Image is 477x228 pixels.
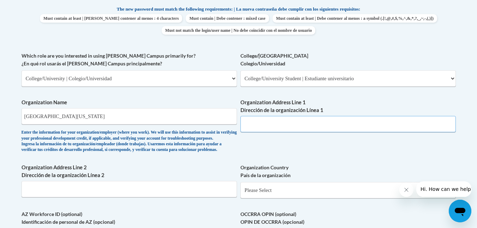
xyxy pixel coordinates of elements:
input: Metadata input [240,116,456,132]
span: Must not match the login/user name | No debe coincidir con el nombre de usuario [162,26,315,35]
input: Metadata input [22,108,237,124]
label: Organization Country País de la organización [240,164,456,179]
span: Must contain at least | [PERSON_NAME] contener al menos : 4 characters [40,14,182,23]
iframe: Message from company [416,181,471,197]
label: AZ Workforce ID (optional) Identificación de personal de AZ (opcional) [22,210,237,226]
span: Must contain at least | Debe contener al menos : a symbol (.[!,@,#,$,%,^,&,*,?,_,~,-,(,)]) [273,14,437,23]
span: Must contain | Debe contener : mixed case [186,14,269,23]
span: The new password must match the following requirements: | La nueva contraseña debe cumplir con lo... [117,6,360,12]
label: Which role are you interested in using [PERSON_NAME] Campus primarily for? ¿En qué rol usarás el ... [22,52,237,68]
label: OCCRRA OPIN (optional) OPIN DE OCCRRA (opcional) [240,210,456,226]
label: Organization Name [22,99,237,106]
span: Hi. How can we help? [4,5,57,11]
label: Organization Address Line 1 Dirección de la organización Línea 1 [240,99,456,114]
iframe: Button to launch messaging window [449,200,471,222]
div: Enter the information for your organization/employer (where you work). We will use this informati... [22,130,237,153]
label: College/[GEOGRAPHIC_DATA] Colegio/Universidad [240,52,456,68]
iframe: Close message [399,183,413,197]
label: Organization Address Line 2 Dirección de la organización Línea 2 [22,164,237,179]
input: Metadata input [22,181,237,197]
